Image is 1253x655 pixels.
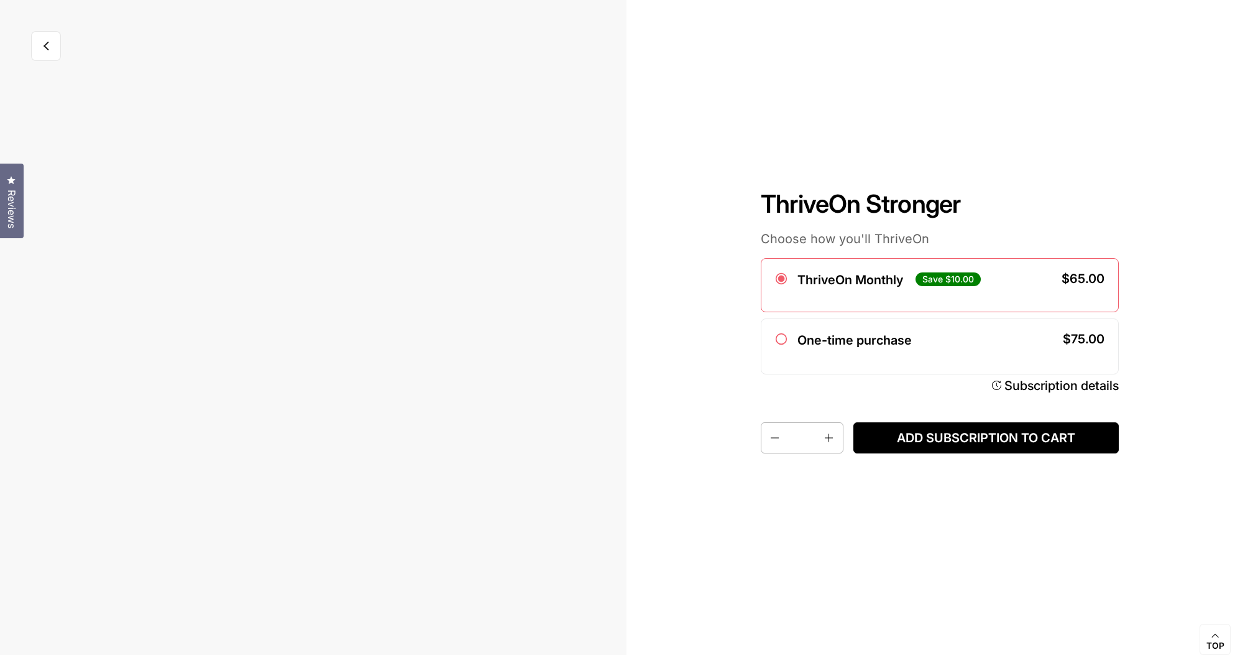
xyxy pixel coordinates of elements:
[916,272,981,286] div: Save $10.00
[1063,333,1104,345] div: $75.00
[3,190,19,228] span: Reviews
[797,333,912,348] label: One-time purchase
[818,423,843,453] button: Increase quantity
[1062,272,1104,285] div: $65.00
[761,189,1119,219] h1: ThriveOn Stronger
[853,422,1119,453] button: Add subscription to cart
[1004,378,1119,394] div: Subscription details
[761,231,1119,247] p: Choose how you'll ThriveOn
[761,423,786,453] button: Decrease quantity
[797,272,903,287] label: ThriveOn Monthly
[863,430,1109,446] span: Add subscription to cart
[1206,641,1224,652] span: Top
